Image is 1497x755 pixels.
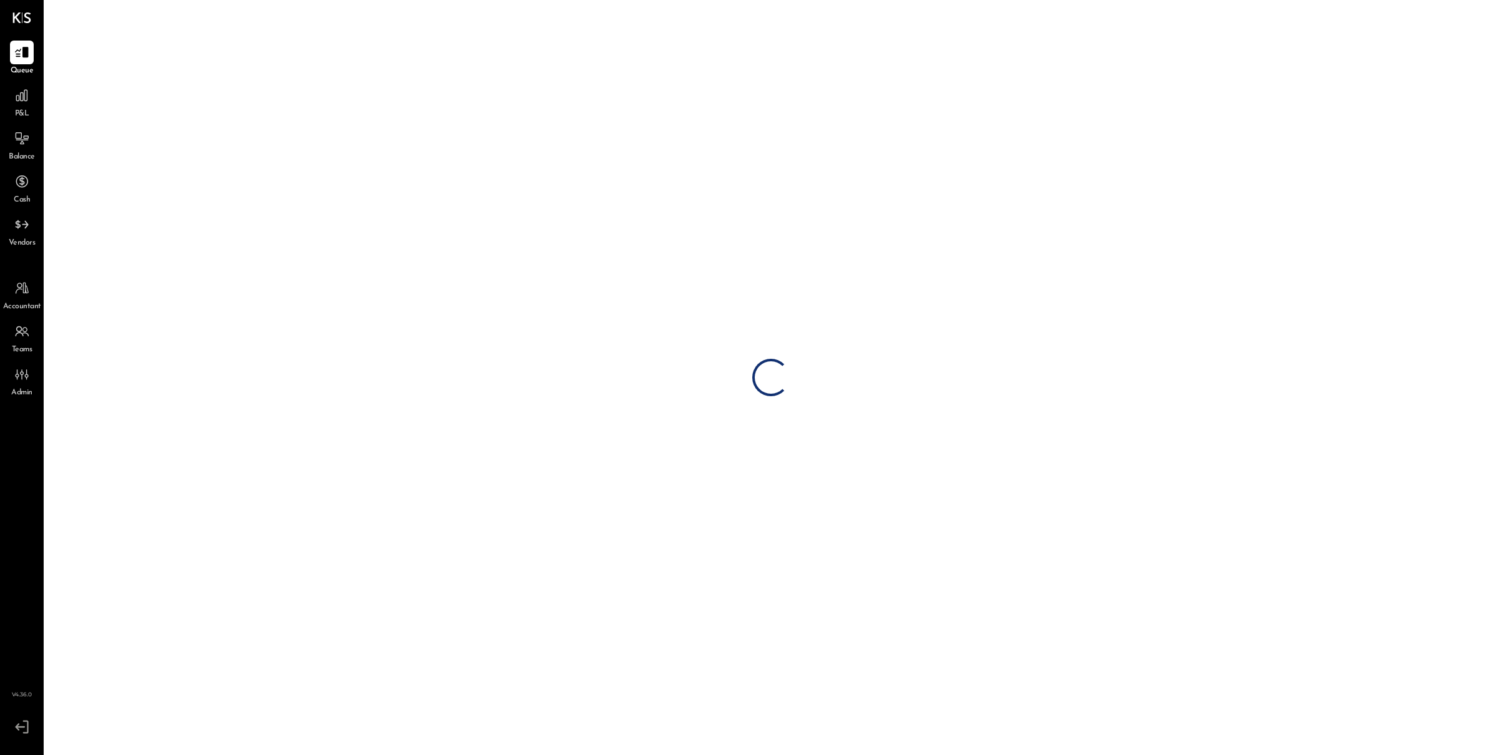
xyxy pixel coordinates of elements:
a: Accountant [1,276,43,313]
a: Queue [1,41,43,77]
span: Teams [12,344,32,356]
span: P&L [15,109,29,120]
a: Admin [1,363,43,399]
a: Balance [1,127,43,163]
a: Cash [1,170,43,206]
a: Teams [1,319,43,356]
span: Queue [11,66,34,77]
span: Vendors [9,238,36,249]
a: P&L [1,84,43,120]
a: Vendors [1,213,43,249]
span: Cash [14,195,30,206]
span: Admin [11,387,32,399]
span: Balance [9,152,35,163]
span: Accountant [3,301,41,313]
